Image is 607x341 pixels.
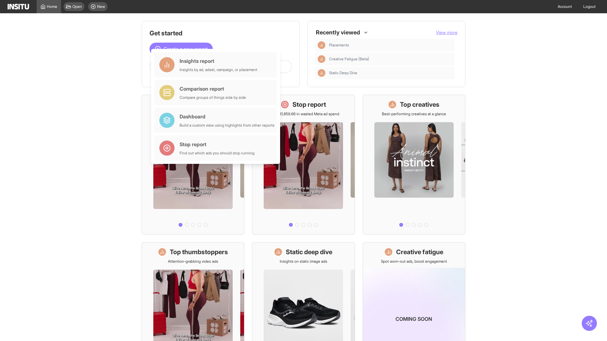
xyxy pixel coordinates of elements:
div: Comparison report [180,85,246,93]
span: Open [72,4,82,9]
h1: Stop report [292,100,326,109]
div: Insights report [180,57,257,65]
span: Static Deep Dive [329,70,357,75]
a: Top creativesBest-performing creatives at a glance [363,95,465,235]
div: Insights [318,69,325,77]
p: Best-performing creatives at a glance [382,111,446,117]
p: Insights on static image ads [280,259,327,264]
h1: Top creatives [400,100,439,109]
span: Creative Fatigue [Beta] [329,57,452,62]
div: Stop report [180,141,254,148]
div: Build a custom view using highlights from other reports [180,123,274,128]
img: Logo [8,4,29,9]
div: Find out which ads you should stop running [180,151,254,156]
button: View more [436,29,457,36]
span: Create a new report [163,45,208,53]
span: Placements [329,43,349,48]
p: Attention-grabbing video ads [168,259,218,264]
span: New [97,4,105,9]
h1: Top thumbstoppers [170,248,228,256]
div: Insights [318,41,325,49]
h1: Static deep dive [286,248,332,256]
h1: Get started [150,29,292,38]
span: Home [47,4,57,9]
div: Compare groups of things side by side [180,95,246,100]
a: What's live nowSee all active ads instantly [142,95,244,235]
div: Insights by ad, adset, campaign, or placement [180,67,257,72]
span: Static Deep Dive [329,70,452,75]
div: Dashboard [180,113,274,120]
span: Placements [329,43,452,48]
a: Stop reportSave £31,859.66 in wasted Meta ad spend [252,95,355,235]
span: Creative Fatigue [Beta] [329,57,369,62]
div: Insights [318,55,325,63]
p: Save £31,859.66 in wasted Meta ad spend [268,111,339,117]
button: Create a new report [150,43,213,55]
span: View more [436,30,457,35]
